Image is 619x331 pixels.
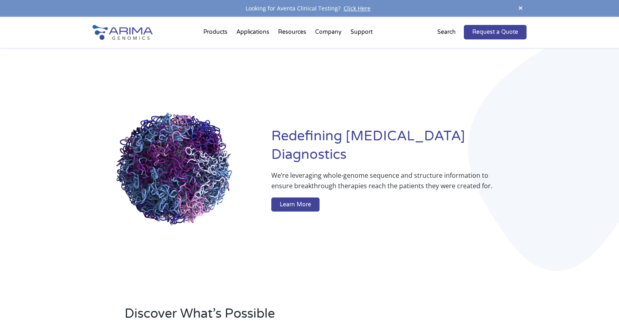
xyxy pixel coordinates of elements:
img: Arima-Genomics-logo [92,25,153,40]
h2: Discover What’s Possible [125,305,412,329]
p: We’re leveraging whole-genome sequence and structure information to ensure breakthrough therapies... [271,170,494,197]
div: Looking for Aventa Clinical Testing? [92,3,527,14]
iframe: Chat Widget [579,292,619,331]
a: Click Here [340,4,374,12]
a: Learn More [271,197,320,212]
h1: Redefining [MEDICAL_DATA] Diagnostics [271,127,527,170]
a: Request a Quote [464,25,527,39]
p: Search [437,27,456,37]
